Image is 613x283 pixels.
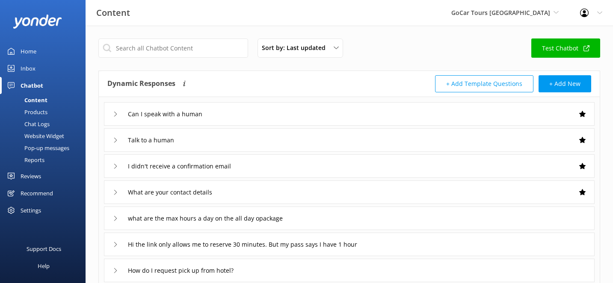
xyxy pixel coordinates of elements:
[107,75,175,92] h4: Dynamic Responses
[21,202,41,219] div: Settings
[5,106,86,118] a: Products
[5,118,86,130] a: Chat Logs
[5,118,50,130] div: Chat Logs
[21,168,41,185] div: Reviews
[21,43,36,60] div: Home
[27,240,61,257] div: Support Docs
[38,257,50,274] div: Help
[21,185,53,202] div: Recommend
[5,142,69,154] div: Pop-up messages
[451,9,550,17] span: GoCar Tours [GEOGRAPHIC_DATA]
[5,130,64,142] div: Website Widget
[5,154,86,166] a: Reports
[262,43,331,53] span: Sort by: Last updated
[5,106,47,118] div: Products
[5,94,86,106] a: Content
[5,94,47,106] div: Content
[21,77,43,94] div: Chatbot
[5,142,86,154] a: Pop-up messages
[5,154,44,166] div: Reports
[5,130,86,142] a: Website Widget
[539,75,591,92] button: + Add New
[98,38,248,58] input: Search all Chatbot Content
[531,38,600,58] a: Test Chatbot
[13,15,62,29] img: yonder-white-logo.png
[435,75,533,92] button: + Add Template Questions
[21,60,36,77] div: Inbox
[96,6,130,20] h3: Content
